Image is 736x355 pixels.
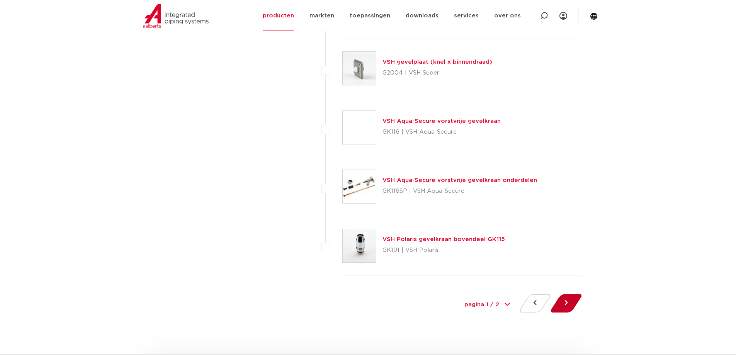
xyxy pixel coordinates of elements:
[382,185,537,197] p: GK116SP | VSH Aqua-Secure
[382,67,492,79] p: G2004 | VSH Super
[382,126,501,138] p: GK116 | VSH Aqua-Secure
[382,177,537,183] a: VSH Aqua-Secure vorstvrije gevelkraan onderdelen
[343,229,376,262] img: Thumbnail for VSH Polaris gevelkraan bovendeel GK115
[382,59,492,65] a: VSH gevelplaat (knel x binnendraad)
[343,170,376,203] img: Thumbnail for VSH Aqua-Secure vorstvrije gevelkraan onderdelen
[382,118,501,124] a: VSH Aqua-Secure vorstvrije gevelkraan
[343,111,376,144] img: Thumbnail for VSH Aqua-Secure vorstvrije gevelkraan
[343,52,376,85] img: Thumbnail for VSH gevelplaat (knel x binnendraad)
[382,244,505,256] p: GK191 | VSH Polaris
[382,236,505,242] a: VSH Polaris gevelkraan bovendeel GK115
